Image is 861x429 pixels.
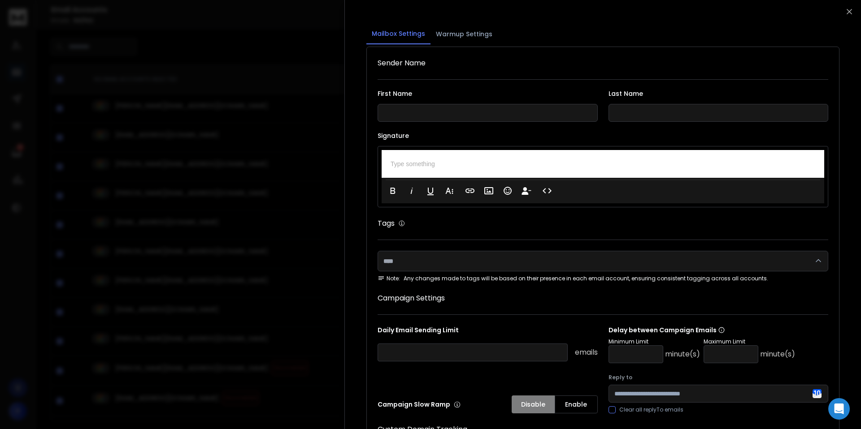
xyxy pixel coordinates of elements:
label: Last Name [609,90,829,97]
span: Note: [378,275,400,282]
p: minute(s) [665,349,700,360]
button: Italic (⌘I) [403,182,420,200]
p: Campaign Slow Ramp [378,400,461,409]
label: First Name [378,90,598,97]
p: Maximum Limit [704,338,795,345]
button: Enable [555,395,598,413]
button: Bold (⌘B) [384,182,401,200]
button: Insert Link (⌘K) [461,182,478,200]
h1: Tags [378,218,395,229]
h1: Sender Name [378,58,828,69]
p: emails [575,347,598,358]
button: Insert Unsubscribe Link [518,182,535,200]
h1: Campaign Settings [378,293,828,304]
div: Any changes made to tags will be based on their presence in each email account, ensuring consiste... [378,275,828,282]
button: Mailbox Settings [366,24,430,44]
button: Disable [512,395,555,413]
label: Signature [378,133,828,139]
button: Emoticons [499,182,516,200]
p: Minimum Limit [609,338,700,345]
p: Delay between Campaign Emails [609,326,795,335]
label: Clear all replyTo emails [619,406,683,413]
p: Daily Email Sending Limit [378,326,598,338]
button: Warmup Settings [430,24,498,44]
label: Reply to [609,374,829,381]
button: Code View [539,182,556,200]
p: minute(s) [760,349,795,360]
button: Underline (⌘U) [422,182,439,200]
button: Insert Image (⌘P) [480,182,497,200]
div: Open Intercom Messenger [828,398,850,420]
